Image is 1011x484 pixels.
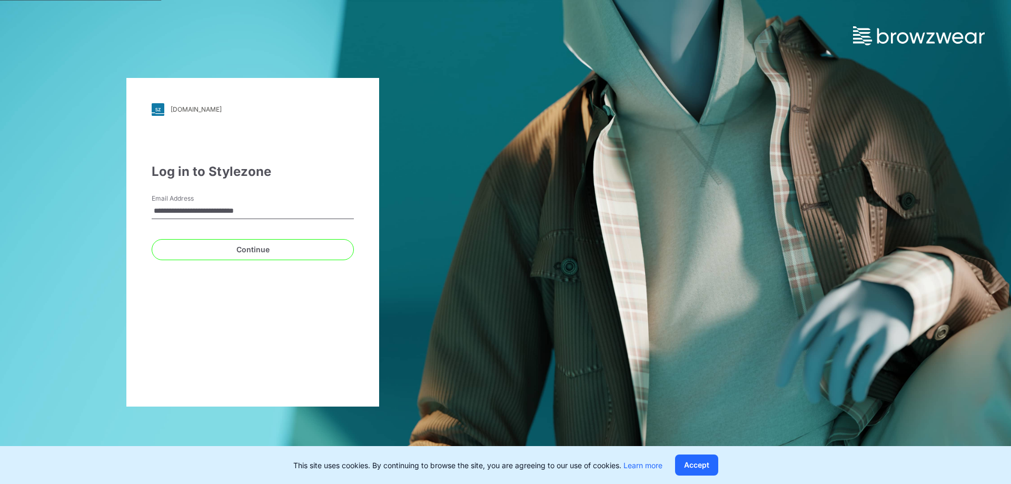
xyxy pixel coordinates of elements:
[293,460,662,471] p: This site uses cookies. By continuing to browse the site, you are agreeing to our use of cookies.
[152,103,164,116] img: svg+xml;base64,PHN2ZyB3aWR0aD0iMjgiIGhlaWdodD0iMjgiIHZpZXdCb3g9IjAgMCAyOCAyOCIgZmlsbD0ibm9uZSIgeG...
[152,239,354,260] button: Continue
[152,162,354,181] div: Log in to Stylezone
[152,194,225,203] label: Email Address
[171,105,222,113] div: [DOMAIN_NAME]
[853,26,985,45] img: browzwear-logo.73288ffb.svg
[152,103,354,116] a: [DOMAIN_NAME]
[623,461,662,470] a: Learn more
[675,455,718,476] button: Accept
